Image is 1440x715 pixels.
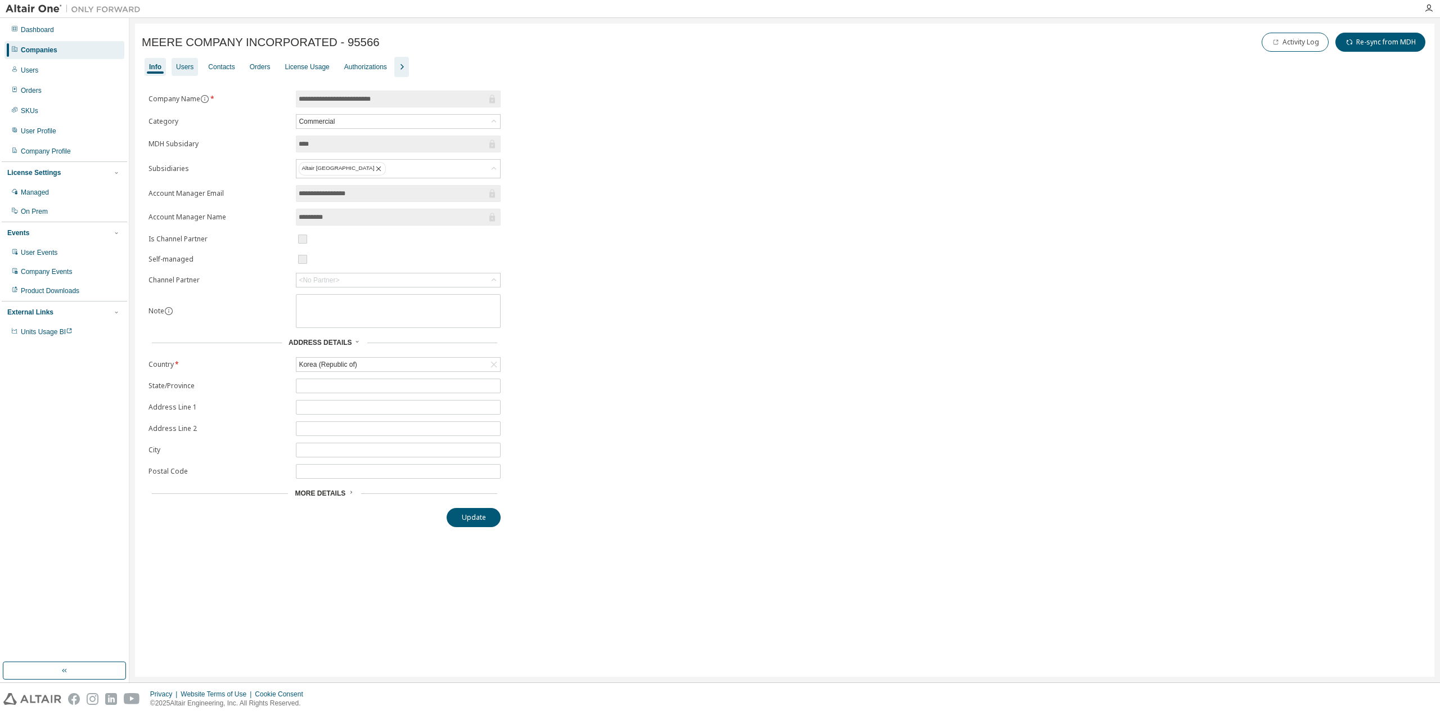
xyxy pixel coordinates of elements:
img: instagram.svg [87,693,98,705]
div: Commercial [296,115,500,128]
div: External Links [7,308,53,317]
div: Company Events [21,267,72,276]
div: Events [7,228,29,237]
div: Company Profile [21,147,71,156]
label: State/Province [148,381,289,390]
button: Re-sync from MDH [1335,33,1425,52]
div: Product Downloads [21,286,79,295]
div: Users [176,62,193,71]
div: Korea (Republic of) [296,358,500,371]
img: facebook.svg [68,693,80,705]
button: information [200,95,209,104]
span: MEERE COMPANY INCORPORATED - 95566 [142,36,380,49]
label: Self-managed [148,255,289,264]
img: Altair One [6,3,146,15]
div: On Prem [21,207,48,216]
div: Managed [21,188,49,197]
div: Commercial [297,115,336,128]
div: License Settings [7,168,61,177]
div: Altair [GEOGRAPHIC_DATA] [299,162,386,176]
div: Privacy [150,690,181,699]
div: Authorizations [344,62,387,71]
div: Users [21,66,38,75]
label: Note [148,306,164,316]
img: youtube.svg [124,693,140,705]
span: Units Usage BI [21,328,73,336]
img: altair_logo.svg [3,693,61,705]
div: User Events [21,248,57,257]
span: Address Details [289,339,352,347]
div: Altair [GEOGRAPHIC_DATA] [296,160,500,178]
div: <No Partner> [299,276,339,285]
label: Is Channel Partner [148,235,289,244]
div: Korea (Republic of) [297,358,358,371]
div: Info [149,62,161,71]
label: Account Manager Name [148,213,289,222]
label: Category [148,117,289,126]
div: Cookie Consent [255,690,309,699]
img: linkedin.svg [105,693,117,705]
label: MDH Subsidary [148,140,289,149]
label: Channel Partner [148,276,289,285]
label: Postal Code [148,467,289,476]
label: Account Manager Email [148,189,289,198]
div: Companies [21,46,57,55]
label: Subsidiaries [148,164,289,173]
label: Address Line 2 [148,424,289,433]
label: Company Name [148,95,289,104]
button: Activity Log [1262,33,1329,52]
button: information [164,307,173,316]
div: Website Terms of Use [181,690,255,699]
label: Address Line 1 [148,403,289,412]
div: Dashboard [21,25,54,34]
div: <No Partner> [296,273,500,287]
label: City [148,446,289,455]
div: SKUs [21,106,38,115]
div: User Profile [21,127,56,136]
div: License Usage [285,62,329,71]
div: Orders [250,62,271,71]
div: Contacts [208,62,235,71]
label: Country [148,360,289,369]
p: © 2025 Altair Engineering, Inc. All Rights Reserved. [150,699,310,708]
span: More Details [295,489,345,497]
button: Update [447,508,501,527]
div: Orders [21,86,42,95]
